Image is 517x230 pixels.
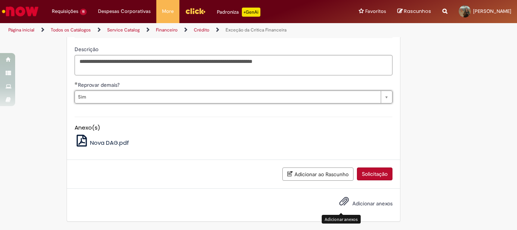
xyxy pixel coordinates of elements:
div: Adicionar anexos [322,215,361,224]
span: Descrição [75,46,100,53]
span: [PERSON_NAME] [473,8,511,14]
a: Crédito [194,27,209,33]
div: Padroniza [217,8,260,17]
span: Requisições [52,8,78,15]
span: Despesas Corporativas [98,8,151,15]
a: Todos os Catálogos [51,27,91,33]
a: Rascunhos [397,8,431,15]
a: Service Catalog [107,27,140,33]
button: Adicionar ao Rascunho [282,167,353,181]
span: Sim [78,91,377,103]
button: Solicitação [357,167,392,180]
a: Financeiro [156,27,178,33]
img: click_logo_yellow_360x200.png [185,5,206,17]
button: Adicionar anexos [337,194,351,212]
span: Reprovar demais? [78,81,121,88]
a: Página inicial [8,27,34,33]
p: +GenAi [242,8,260,17]
img: ServiceNow [1,4,40,19]
ul: Trilhas de página [6,23,339,37]
span: Rascunhos [404,8,431,15]
span: Favoritos [365,8,386,15]
a: Nova DAG.pdf [75,139,129,147]
span: 11 [80,9,87,15]
h5: Anexo(s) [75,125,392,131]
span: Adicionar anexos [352,200,392,207]
textarea: Descrição [75,55,392,75]
span: Obrigatório Preenchido [75,82,78,85]
span: More [162,8,174,15]
a: Exceção da Crítica Financeira [226,27,287,33]
span: Nova DAG.pdf [90,139,129,147]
